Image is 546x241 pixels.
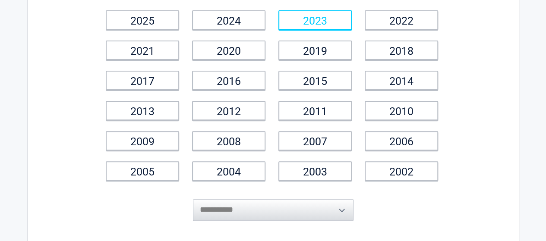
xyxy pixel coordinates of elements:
a: 2018 [365,41,438,60]
a: 2020 [192,41,265,60]
a: 2019 [278,41,352,60]
a: 2009 [106,131,179,150]
a: 2003 [278,161,352,181]
a: 2025 [106,10,179,30]
a: 2010 [365,101,438,120]
a: 2013 [106,101,179,120]
a: 2006 [365,131,438,150]
a: 2011 [278,101,352,120]
a: 2008 [192,131,265,150]
a: 2021 [106,41,179,60]
a: 2022 [365,10,438,30]
a: 2007 [278,131,352,150]
a: 2015 [278,71,352,90]
a: 2005 [106,161,179,181]
a: 2017 [106,71,179,90]
a: 2016 [192,71,265,90]
a: 2014 [365,71,438,90]
a: 2004 [192,161,265,181]
a: 2012 [192,101,265,120]
a: 2024 [192,10,265,30]
a: 2002 [365,161,438,181]
a: 2023 [278,10,352,30]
